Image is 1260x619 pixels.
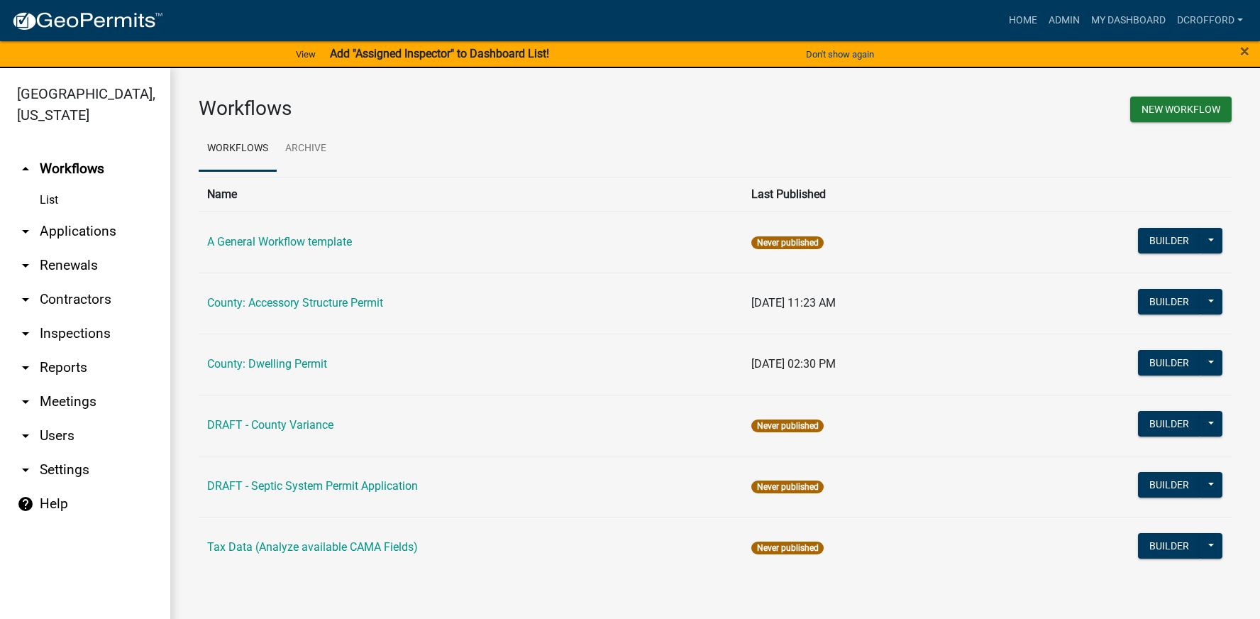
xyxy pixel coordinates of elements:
span: Never published [751,236,823,249]
th: Last Published [743,177,985,212]
strong: Add "Assigned Inspector" to Dashboard List! [330,47,549,60]
button: Builder [1138,228,1200,253]
button: Builder [1138,289,1200,314]
i: arrow_drop_down [17,291,34,308]
a: Home [1003,7,1043,34]
a: DRAFT - County Variance [207,418,333,432]
button: Don't show again [800,43,880,66]
i: arrow_drop_up [17,160,34,177]
span: Never published [751,542,823,554]
a: Admin [1043,7,1085,34]
span: Never published [751,420,823,432]
a: dcrofford [1171,7,1249,34]
a: Workflows [199,126,277,172]
button: Builder [1138,472,1200,498]
th: Name [199,177,743,212]
i: arrow_drop_down [17,393,34,410]
span: [DATE] 02:30 PM [751,357,836,371]
a: Archive [277,126,335,172]
a: County: Accessory Structure Permit [207,296,383,309]
button: Builder [1138,533,1200,559]
i: arrow_drop_down [17,223,34,240]
button: Builder [1138,411,1200,437]
span: [DATE] 11:23 AM [751,296,836,309]
button: New Workflow [1130,97,1232,122]
button: Builder [1138,350,1200,376]
a: County: Dwelling Permit [207,357,327,371]
a: My Dashboard [1085,7,1171,34]
i: arrow_drop_down [17,257,34,274]
i: arrow_drop_down [17,325,34,342]
a: View [290,43,321,66]
button: Close [1240,43,1249,60]
i: arrow_drop_down [17,427,34,444]
a: Tax Data (Analyze available CAMA Fields) [207,540,418,554]
span: × [1240,41,1249,61]
a: DRAFT - Septic System Permit Application [207,479,418,493]
i: arrow_drop_down [17,359,34,376]
i: help [17,495,34,513]
i: arrow_drop_down [17,461,34,478]
a: A General Workflow template [207,235,352,248]
h3: Workflows [199,97,704,121]
span: Never published [751,481,823,493]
